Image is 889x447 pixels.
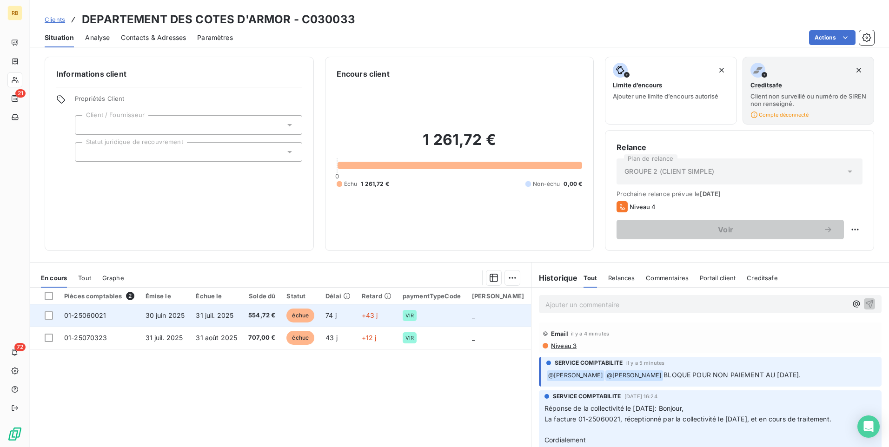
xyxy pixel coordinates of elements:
span: 0 [335,172,339,180]
span: Paramètres [197,33,233,42]
span: En cours [41,274,67,282]
span: Ajouter une limite d’encours autorisé [613,92,718,100]
span: Compte déconnecté [750,111,809,118]
span: 72 [14,343,26,351]
span: 31 juil. 2025 [196,311,233,319]
span: 1 261,72 € [361,180,389,188]
h3: DEPARTEMENT DES COTES D'ARMOR - C030033 [82,11,355,28]
div: paymentTypeCode [403,292,461,300]
span: 21 [15,89,26,98]
span: Email [551,330,568,337]
span: Voir [628,226,823,233]
button: Limite d’encoursAjouter une limite d’encours autorisé [605,57,736,125]
span: _ [472,334,475,342]
span: _ [472,311,475,319]
span: +12 j [362,334,377,342]
span: SERVICE COMPTABILITE [553,392,621,401]
input: Ajouter une valeur [83,148,90,156]
button: Voir [617,220,844,239]
span: échue [286,331,314,345]
span: Limite d’encours [613,81,662,89]
div: Statut [286,292,314,300]
span: 31 août 2025 [196,334,237,342]
img: Logo LeanPay [7,427,22,441]
span: Relances [608,274,635,282]
h6: Encours client [337,68,390,79]
span: 01-25070323 [64,334,107,342]
span: Niveau 4 [630,203,656,210]
div: Échue le [196,292,237,300]
span: Prochaine relance prévue le [617,190,862,197]
span: Graphe [102,274,124,282]
span: Commentaires [646,274,689,282]
span: 74 j [325,311,337,319]
span: SERVICE COMPTABILITE [555,359,623,367]
a: Clients [45,15,65,24]
span: il y a 5 minutes [626,360,664,366]
span: Cordialement [544,436,586,444]
h6: Relance [617,142,862,153]
span: Tout [78,274,91,282]
span: 43 j [325,334,338,342]
span: 2 [126,292,134,300]
span: 707,00 € [248,333,275,342]
span: 0,00 € [564,180,582,188]
span: Niveau 3 [550,342,577,349]
span: Propriétés Client [75,95,302,108]
span: Creditsafe [747,274,778,282]
div: Émise le [146,292,185,300]
span: @ [PERSON_NAME] [605,370,663,381]
span: BLOQUE POUR NON PAIEMENT AU [DATE]. [663,371,801,379]
span: 01-25060021 [64,311,106,319]
span: 31 juil. 2025 [146,334,183,342]
span: VIR [405,313,414,318]
div: RB [7,6,22,20]
div: [PERSON_NAME] [472,292,524,300]
span: +43 j [362,311,378,319]
span: Client non surveillé ou numéro de SIREN non renseigné. [750,92,866,107]
span: Tout [584,274,597,282]
span: [DATE] [700,190,721,197]
h6: Historique [531,272,578,283]
span: Analyse [85,33,110,42]
button: CreditsafeClient non surveillé ou numéro de SIREN non renseigné.Compte déconnecté [743,57,874,125]
span: VIR [405,335,414,341]
span: 30 juin 2025 [146,311,185,319]
span: il y a 4 minutes [571,331,609,336]
div: Solde dû [248,292,275,300]
span: Contacts & Adresses [121,33,186,42]
span: [DATE] 16:24 [624,394,657,399]
h6: Informations client [56,68,302,79]
span: 554,72 € [248,311,275,320]
input: Ajouter une valeur [83,121,90,129]
span: Échu [344,180,358,188]
div: Délai [325,292,351,300]
span: Réponse de la collectivité le [DATE]: Bonjour, [544,404,683,412]
span: @ [PERSON_NAME] [547,370,604,381]
span: La facture 01-25060021, réceptionné par la collectivité le [DATE], et en cours de traitement. [544,415,831,423]
span: GROUPE 2 (CLIENT SIMPLE) [624,167,714,176]
span: Clients [45,16,65,23]
span: Creditsafe [750,81,782,89]
div: Retard [362,292,391,300]
span: Situation [45,33,74,42]
div: Pièces comptables [64,292,134,300]
span: Non-échu [533,180,560,188]
h2: 1 261,72 € [337,131,583,158]
button: Actions [809,30,856,45]
span: échue [286,309,314,322]
span: Portail client [700,274,736,282]
div: Open Intercom Messenger [857,415,880,438]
